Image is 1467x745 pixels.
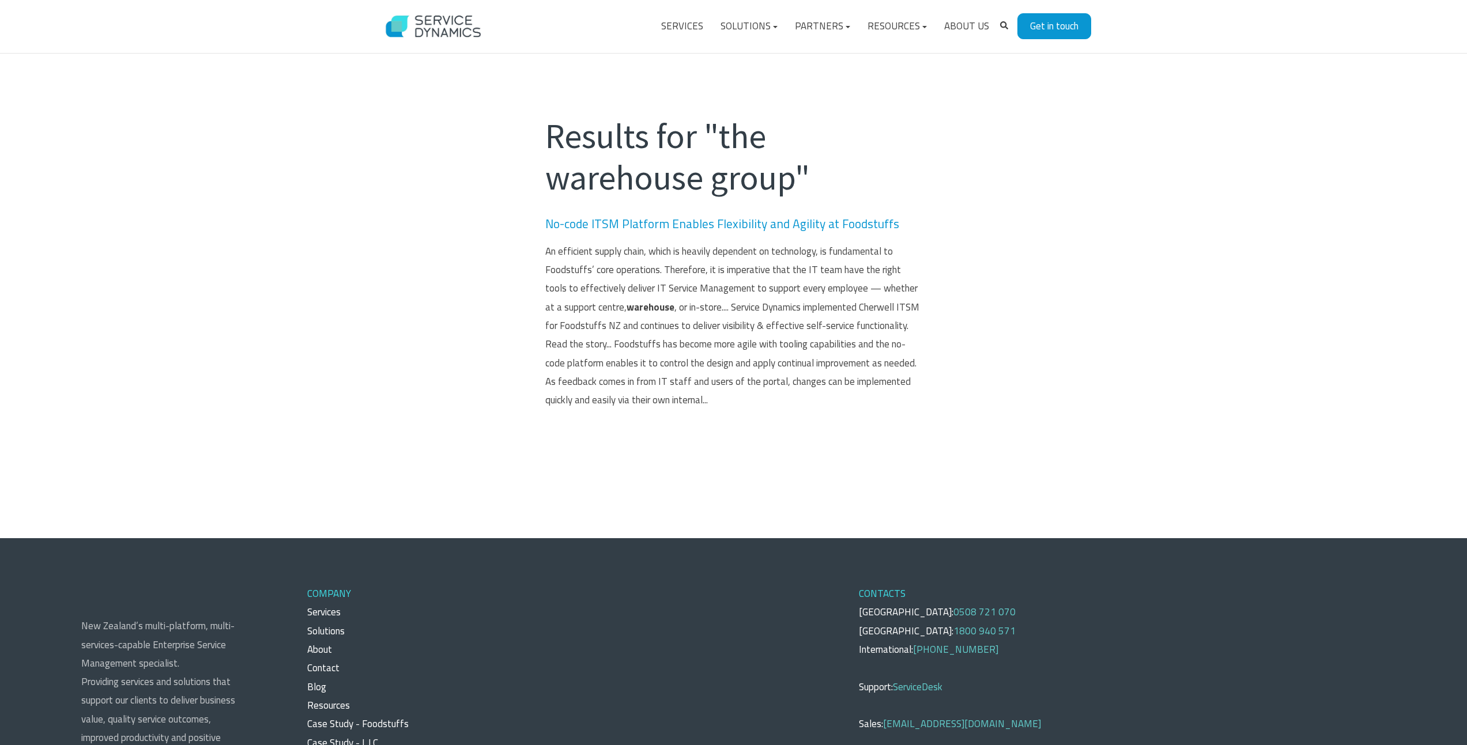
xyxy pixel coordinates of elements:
a: Case Study - Foodstuffs [307,716,409,731]
a: 0508 721 070 [953,604,1016,619]
a: Services [653,13,712,40]
a: Blog [307,679,326,694]
span: CONTACTS [859,586,906,601]
a: Get in touch [1017,13,1091,39]
a: Services [307,604,341,619]
p: An efficient supply chain, which is heavily dependent on technology, is fundamental to Foodstuffs... [545,235,921,410]
a: Service Dynamics Logo - White [376,4,492,48]
div: Navigation Menu [653,13,998,40]
a: About [307,642,332,657]
a: Solutions [307,623,345,638]
a: [EMAIL_ADDRESS][DOMAIN_NAME] [883,716,1041,731]
a: 1800 940 571 [953,623,1016,638]
a: Contact [307,660,340,675]
a: Resources [307,698,350,713]
a: About Us [936,13,998,40]
span: COMPANY [307,586,351,601]
a: No-code ITSM Platform Enables Flexibility and Agility at Foodstuffs [545,214,899,233]
a: [PHONE_NUMBER] [913,642,998,657]
img: Service Dynamics Logo [376,4,492,48]
a: Solutions [712,13,786,40]
a: ServiceDesk [893,679,942,694]
span: warehouse [627,300,674,315]
a: Partners [786,13,859,40]
a: Resources [859,13,936,40]
h1: Results for "the warehouse group" [545,115,921,198]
